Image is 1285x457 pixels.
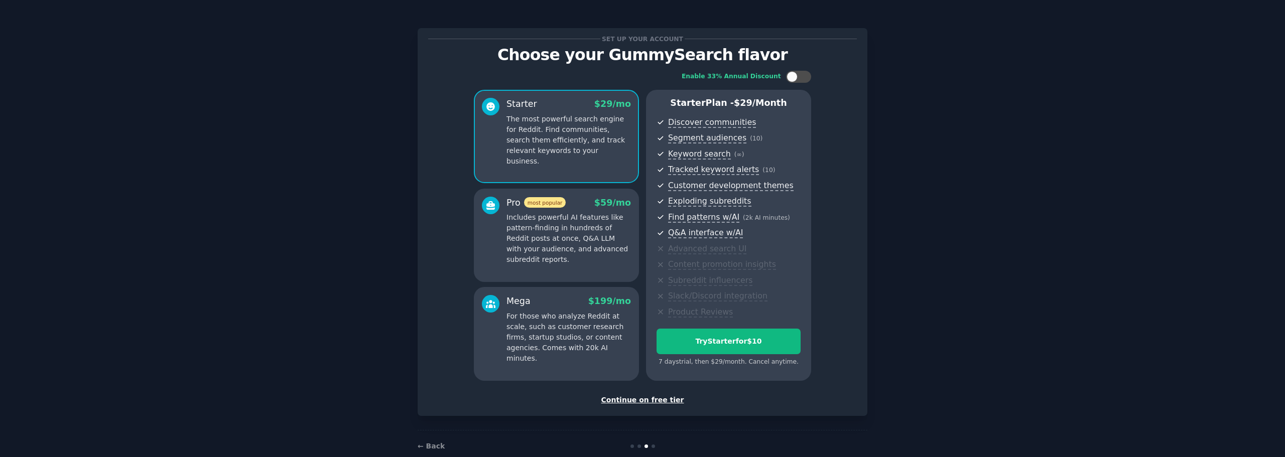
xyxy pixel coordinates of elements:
[668,165,759,175] span: Tracked keyword alerts
[762,167,775,174] span: ( 10 )
[506,98,537,110] div: Starter
[594,99,631,109] span: $ 29 /mo
[428,46,857,64] p: Choose your GummySearch flavor
[743,214,790,221] span: ( 2k AI minutes )
[668,244,746,254] span: Advanced search UI
[657,97,801,109] p: Starter Plan -
[668,212,739,223] span: Find patterns w/AI
[506,295,531,308] div: Mega
[657,329,801,354] button: TryStarterfor$10
[506,197,566,209] div: Pro
[657,358,801,367] div: 7 days trial, then $ 29 /month . Cancel anytime.
[668,196,751,207] span: Exploding subreddits
[418,442,445,450] a: ← Back
[600,34,685,44] span: Set up your account
[668,307,733,318] span: Product Reviews
[668,275,752,286] span: Subreddit influencers
[668,149,731,160] span: Keyword search
[750,135,762,142] span: ( 10 )
[668,117,756,128] span: Discover communities
[668,259,776,270] span: Content promotion insights
[428,395,857,405] div: Continue on free tier
[734,151,744,158] span: ( ∞ )
[506,114,631,167] p: The most powerful search engine for Reddit. Find communities, search them efficiently, and track ...
[524,197,566,208] span: most popular
[668,291,767,301] span: Slack/Discord integration
[594,198,631,208] span: $ 59 /mo
[668,228,743,238] span: Q&A interface w/AI
[682,72,781,81] div: Enable 33% Annual Discount
[506,212,631,265] p: Includes powerful AI features like pattern-finding in hundreds of Reddit posts at once, Q&A LLM w...
[588,296,631,306] span: $ 199 /mo
[734,98,787,108] span: $ 29 /month
[668,133,746,143] span: Segment audiences
[657,336,800,347] div: Try Starter for $10
[668,181,794,191] span: Customer development themes
[506,311,631,364] p: For those who analyze Reddit at scale, such as customer research firms, startup studios, or conte...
